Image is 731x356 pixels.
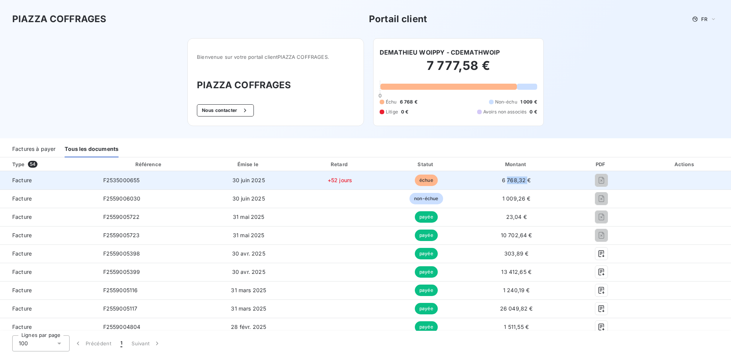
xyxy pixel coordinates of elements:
[415,321,438,333] span: payée
[232,269,265,275] span: 30 avr. 2025
[231,324,266,330] span: 28 févr. 2025
[415,175,438,186] span: échue
[500,305,533,312] span: 26 049,82 €
[415,230,438,241] span: payée
[6,286,91,294] span: Facture
[506,214,527,220] span: 23,04 €
[6,323,91,331] span: Facture
[470,160,562,168] div: Montant
[701,16,707,22] span: FR
[197,104,253,117] button: Nous contacter
[378,92,382,99] span: 0
[386,108,398,115] span: Litige
[231,305,266,312] span: 31 mars 2025
[232,195,265,202] span: 30 juin 2025
[103,232,140,238] span: F2559005723
[12,141,55,157] div: Factures à payer
[415,266,438,278] span: payée
[520,99,537,105] span: 1 009 €
[103,214,140,220] span: F2559005722
[70,335,116,351] button: Précédent
[120,340,122,347] span: 1
[385,160,467,168] div: Statut
[103,269,140,275] span: F2559005399
[369,12,427,26] h3: Portail client
[203,160,295,168] div: Émise le
[502,195,531,202] span: 1 009,26 €
[6,195,91,202] span: Facture
[298,160,382,168] div: Retard
[415,248,438,259] span: payée
[233,232,265,238] span: 31 mai 2025
[28,161,37,168] span: 54
[232,177,265,183] span: 30 juin 2025
[495,99,517,105] span: Non-échu
[501,232,532,238] span: 10 702,64 €
[232,250,265,257] span: 30 avr. 2025
[6,231,91,239] span: Facture
[127,335,166,351] button: Suivant
[65,141,119,157] div: Tous les documents
[6,305,91,312] span: Facture
[135,161,161,167] div: Référence
[530,108,537,115] span: 0 €
[6,176,91,184] span: Facture
[640,160,729,168] div: Actions
[415,303,438,314] span: payée
[103,305,138,312] span: F2559005117
[6,268,91,276] span: Facture
[103,324,141,330] span: F2559004804
[501,269,531,275] span: 13 412,65 €
[103,250,140,257] span: F2559005398
[103,195,141,202] span: F2559006030
[103,177,140,183] span: F2535000655
[401,108,408,115] span: 0 €
[380,58,537,81] h2: 7 777,58 €
[503,287,530,293] span: 1 240,19 €
[116,335,127,351] button: 1
[409,193,443,204] span: non-échue
[415,285,438,296] span: payée
[6,250,91,257] span: Facture
[415,211,438,223] span: payée
[504,250,528,257] span: 303,89 €
[197,78,354,92] h3: PIAZZA COFFRAGES
[504,324,529,330] span: 1 511,55 €
[386,99,397,105] span: Échu
[502,177,531,183] span: 6 768,32 €
[328,177,352,183] span: +52 jours
[197,54,354,60] span: Bienvenue sur votre portail client PIAZZA COFFRAGES .
[8,160,96,168] div: Type
[400,99,417,105] span: 6 768 €
[483,108,527,115] span: Avoirs non associés
[12,12,106,26] h3: PIAZZA COFFRAGES
[565,160,637,168] div: PDF
[233,214,265,220] span: 31 mai 2025
[103,287,138,293] span: F2559005116
[380,48,500,57] h6: DEMATHIEU WOIPPY - CDEMATHWOIP
[19,340,28,347] span: 100
[231,287,266,293] span: 31 mars 2025
[6,213,91,221] span: Facture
